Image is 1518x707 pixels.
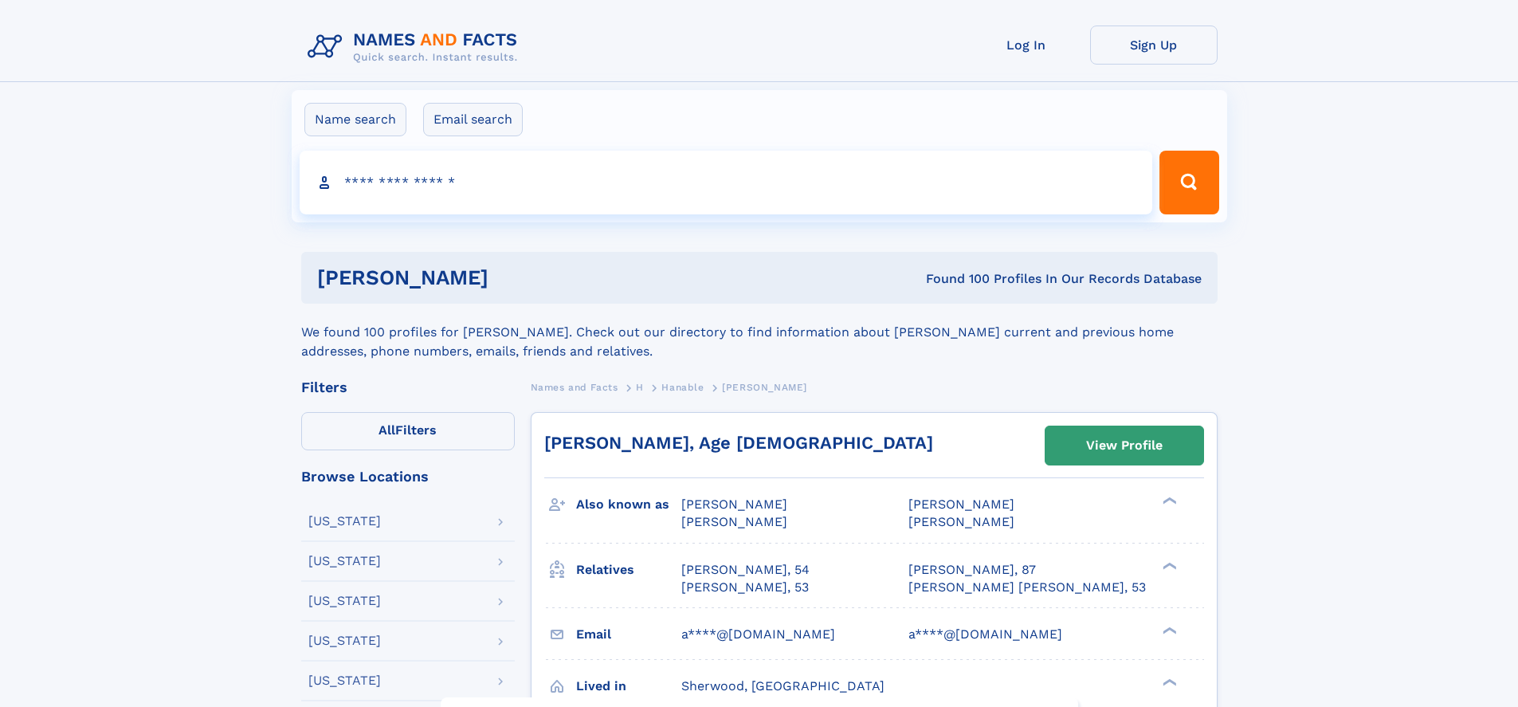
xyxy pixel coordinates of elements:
span: [PERSON_NAME] [908,514,1014,529]
span: Hanable [661,382,704,393]
div: Browse Locations [301,469,515,484]
span: [PERSON_NAME] [908,497,1014,512]
button: Search Button [1159,151,1218,214]
a: [PERSON_NAME], 53 [681,579,809,596]
a: Log In [963,26,1090,65]
span: [PERSON_NAME] [722,382,807,393]
span: H [636,382,644,393]
div: [US_STATE] [308,595,381,607]
h3: Also known as [576,491,681,518]
input: search input [300,151,1153,214]
a: Hanable [661,377,704,397]
a: H [636,377,644,397]
div: [US_STATE] [308,634,381,647]
label: Email search [423,103,523,136]
a: Names and Facts [531,377,618,397]
div: [US_STATE] [308,555,381,568]
div: ❯ [1159,677,1178,687]
div: ❯ [1159,496,1178,506]
img: Logo Names and Facts [301,26,531,69]
a: [PERSON_NAME], 87 [908,561,1036,579]
span: Sherwood, [GEOGRAPHIC_DATA] [681,678,885,693]
div: Found 100 Profiles In Our Records Database [707,270,1202,288]
div: [US_STATE] [308,674,381,687]
span: All [379,422,395,438]
span: [PERSON_NAME] [681,497,787,512]
a: Sign Up [1090,26,1218,65]
div: [US_STATE] [308,515,381,528]
a: View Profile [1045,426,1203,465]
div: ❯ [1159,560,1178,571]
a: [PERSON_NAME] [PERSON_NAME], 53 [908,579,1146,596]
div: View Profile [1086,427,1163,464]
h3: Email [576,621,681,648]
label: Name search [304,103,406,136]
h3: Relatives [576,556,681,583]
h1: [PERSON_NAME] [317,268,708,288]
div: Filters [301,380,515,395]
h3: Lived in [576,673,681,700]
div: ❯ [1159,625,1178,635]
span: [PERSON_NAME] [681,514,787,529]
a: [PERSON_NAME], 54 [681,561,810,579]
a: [PERSON_NAME], Age [DEMOGRAPHIC_DATA] [544,433,933,453]
div: We found 100 profiles for [PERSON_NAME]. Check out our directory to find information about [PERSO... [301,304,1218,361]
label: Filters [301,412,515,450]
